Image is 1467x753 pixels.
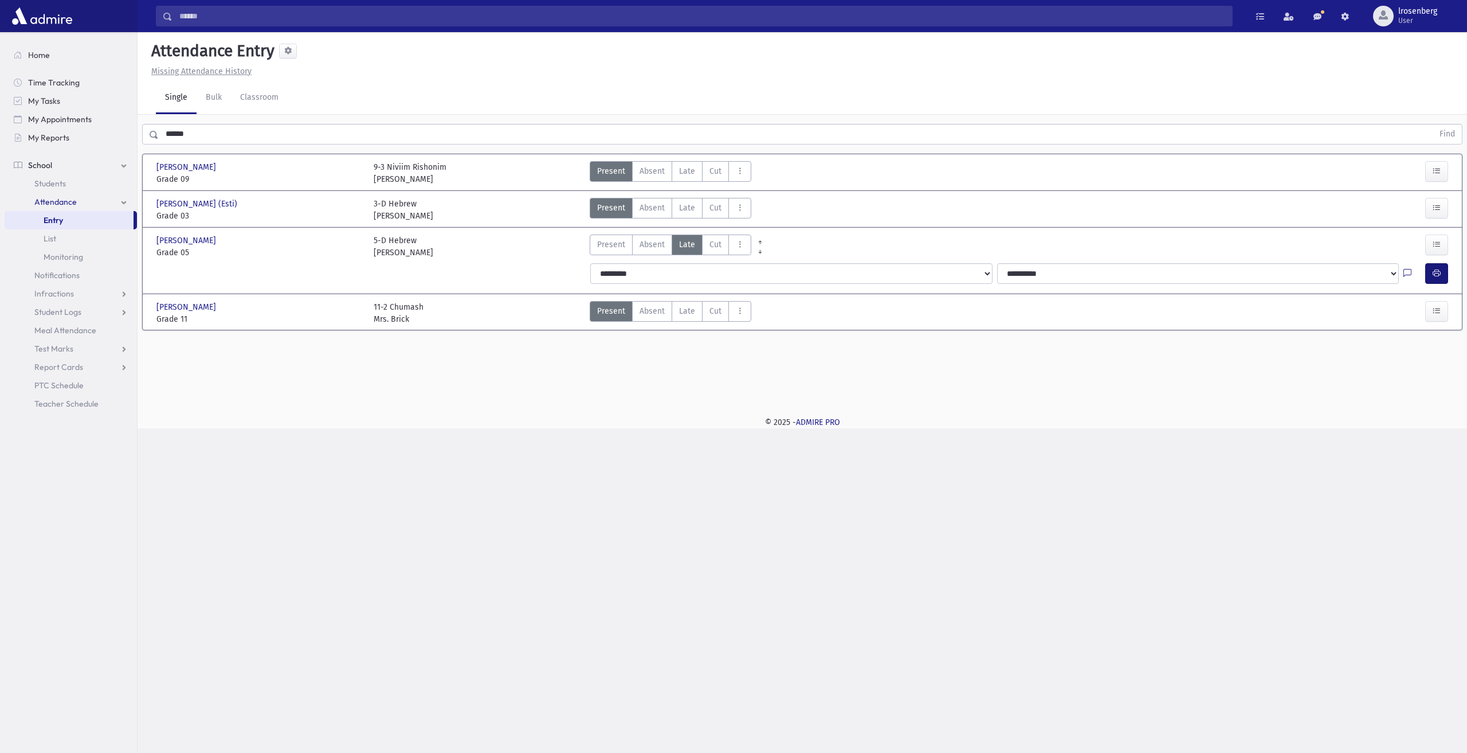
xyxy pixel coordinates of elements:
[28,160,52,170] span: School
[156,161,218,173] span: [PERSON_NAME]
[597,239,625,251] span: Present
[156,247,362,259] span: Grade 05
[590,198,751,222] div: AttTypes
[156,198,240,210] span: [PERSON_NAME] (Esti)
[5,92,137,110] a: My Tasks
[5,110,137,128] a: My Appointments
[156,235,218,247] span: [PERSON_NAME]
[34,178,66,189] span: Students
[44,233,56,244] span: List
[147,41,274,61] h5: Attendance Entry
[5,211,134,229] a: Entry
[5,321,137,340] a: Meal Attendance
[231,82,288,114] a: Classroom
[597,165,625,177] span: Present
[5,376,137,395] a: PTC Schedule
[374,301,423,325] div: 11-2 Chumash Mrs. Brick
[709,305,721,317] span: Cut
[34,380,84,391] span: PTC Schedule
[679,239,695,251] span: Late
[156,416,1449,428] div: © 2025 -
[597,305,625,317] span: Present
[34,399,99,409] span: Teacher Schedule
[156,210,362,222] span: Grade 03
[151,67,252,76] u: Missing Attendance History
[44,215,63,225] span: Entry
[796,418,840,427] a: ADMIRE PRO
[709,239,721,251] span: Cut
[5,358,137,376] a: Report Cards
[679,165,695,177] span: Late
[5,73,137,92] a: Time Tracking
[590,301,751,325] div: AttTypes
[5,284,137,303] a: Infractions
[156,173,362,185] span: Grade 09
[5,174,137,193] a: Students
[147,67,252,76] a: Missing Attendance History
[590,235,751,259] div: AttTypes
[197,82,231,114] a: Bulk
[34,197,77,207] span: Attendance
[5,266,137,284] a: Notifications
[1398,7,1437,16] span: lrosenberg
[1398,16,1437,25] span: User
[679,305,695,317] span: Late
[156,301,218,313] span: [PERSON_NAME]
[5,128,137,147] a: My Reports
[374,235,433,259] div: 5-D Hebrew [PERSON_NAME]
[28,96,60,106] span: My Tasks
[5,156,137,174] a: School
[28,114,92,124] span: My Appointments
[640,165,665,177] span: Absent
[34,270,80,280] span: Notifications
[5,395,137,413] a: Teacher Schedule
[5,229,137,248] a: List
[5,340,137,358] a: Test Marks
[5,303,137,321] a: Student Logs
[28,50,50,60] span: Home
[156,313,362,325] span: Grade 11
[709,202,721,214] span: Cut
[44,252,83,262] span: Monitoring
[28,132,69,143] span: My Reports
[374,161,446,185] div: 9-3 Niviim Rishonim [PERSON_NAME]
[590,161,751,185] div: AttTypes
[34,325,96,335] span: Meal Attendance
[5,248,137,266] a: Monitoring
[34,344,73,354] span: Test Marks
[34,362,83,372] span: Report Cards
[709,165,721,177] span: Cut
[640,202,665,214] span: Absent
[679,202,695,214] span: Late
[9,5,75,28] img: AdmirePro
[28,77,80,88] span: Time Tracking
[34,288,74,299] span: Infractions
[374,198,433,222] div: 3-D Hebrew [PERSON_NAME]
[597,202,625,214] span: Present
[5,193,137,211] a: Attendance
[172,6,1232,26] input: Search
[640,305,665,317] span: Absent
[1433,124,1462,144] button: Find
[640,239,665,251] span: Absent
[34,307,81,317] span: Student Logs
[156,82,197,114] a: Single
[5,46,137,64] a: Home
